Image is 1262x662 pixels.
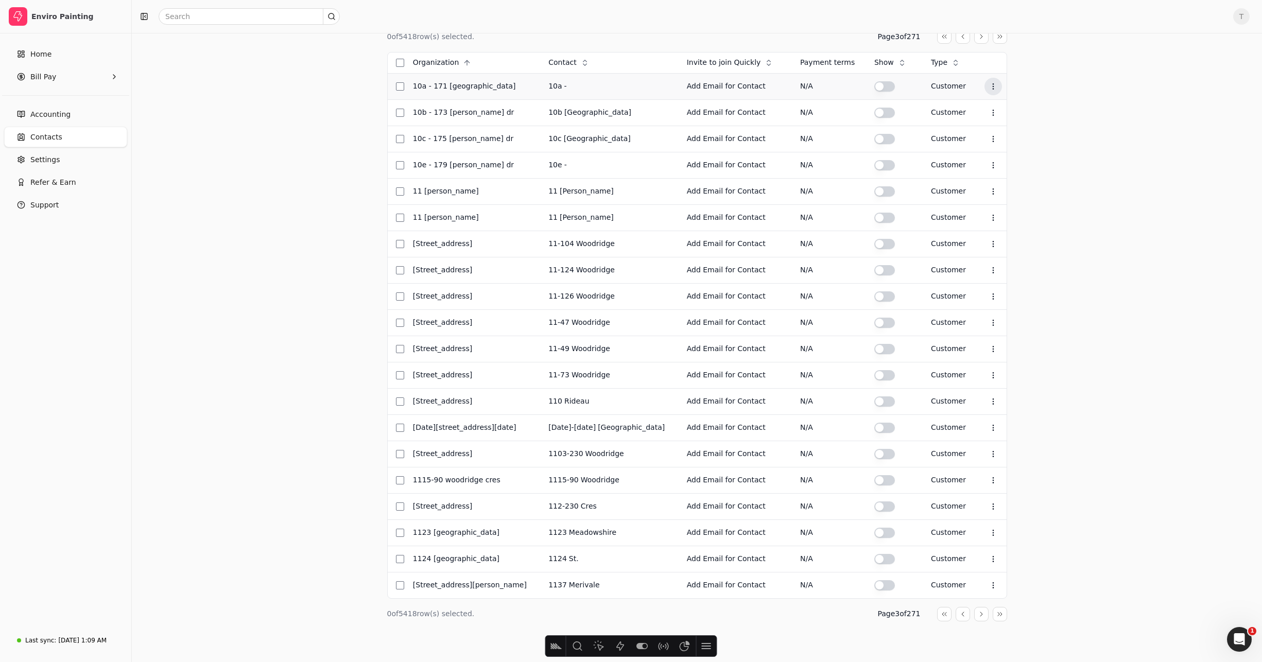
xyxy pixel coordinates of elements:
button: Select row [396,214,404,222]
div: Add Email for Contact [687,317,784,328]
div: Add Email for Contact [687,370,784,380]
div: 10A [548,81,562,92]
a: Accounting [4,104,127,125]
div: N/A [800,580,858,590]
span: Bill Pay [30,72,56,82]
div: customer [931,291,968,302]
button: T [1233,8,1250,25]
div: N/A [800,133,858,144]
a: Contacts [4,127,127,147]
div: 11-126 [548,291,574,302]
div: 11 [548,186,558,197]
div: 10C - 175 [PERSON_NAME] Dr [413,133,532,144]
span: Accounting [30,109,71,120]
button: Select row [396,502,404,511]
div: Add Email for Contact [687,133,784,144]
button: Select row [396,240,404,248]
div: 112-230 [548,501,579,512]
div: 11-47 [548,317,569,328]
div: [STREET_ADDRESS] [413,238,532,249]
div: 1103-230 [548,448,583,459]
div: Page 3 of 271 [877,608,920,619]
div: customer [931,107,968,118]
div: St. [569,553,579,564]
div: Add Email for Contact [687,343,784,354]
span: Contacts [30,132,62,143]
div: 11-124 [548,265,574,275]
span: 1 [1248,627,1256,635]
span: Home [30,49,51,60]
div: Add Email for Contact [687,212,784,223]
span: Refer & Earn [30,177,76,188]
div: Add Email for Contact [687,160,784,170]
div: N/A [800,396,858,407]
div: N/A [800,265,858,275]
div: customer [931,422,968,433]
button: Select row [396,161,404,169]
div: N/A [800,370,858,380]
div: N/A [800,186,858,197]
div: [GEOGRAPHIC_DATA] [564,133,631,144]
button: Select row [396,529,404,537]
div: N/A [800,238,858,249]
div: customer [931,396,968,407]
div: customer [931,475,968,485]
button: Support [4,195,127,215]
div: customer [931,81,968,92]
span: Settings [30,154,60,165]
div: 11-73 [548,370,569,380]
div: Add Email for Contact [687,396,784,407]
div: Woodridge [576,265,615,275]
button: Select row [396,424,404,432]
div: N/A [800,448,858,459]
div: 0 of 5418 row(s) selected. [387,31,475,42]
button: Refer & Earn [4,172,127,193]
div: [STREET_ADDRESS] [413,317,532,328]
button: Contact [548,55,595,71]
div: Payment terms [800,57,858,68]
div: 11-104 [548,238,574,249]
div: 11 [548,212,558,223]
button: Select row [396,266,404,274]
div: [STREET_ADDRESS] [413,265,532,275]
div: Woodridge [572,343,610,354]
div: N/A [800,422,858,433]
button: Show [874,55,912,71]
div: Page 3 of 271 [877,31,920,42]
div: - [564,160,567,170]
div: [DATE][STREET_ADDRESS][DATE] [413,422,532,433]
div: Woodridge [572,370,610,380]
div: 10A - 171 [GEOGRAPHIC_DATA] [413,81,532,92]
button: Select row [396,135,404,143]
button: Bill Pay [4,66,127,87]
div: customer [931,370,968,380]
div: [STREET_ADDRESS] [413,396,532,407]
div: 1137 [548,580,567,590]
div: Woodridge [572,317,610,328]
div: N/A [800,291,858,302]
button: Select row [396,555,404,563]
button: Select row [396,292,404,301]
div: customer [931,265,968,275]
button: Organization [413,55,478,71]
div: 1124 [GEOGRAPHIC_DATA] [413,553,532,564]
div: Add Email for Contact [687,81,784,92]
div: Merivale [569,580,600,590]
div: [STREET_ADDRESS][PERSON_NAME] [413,580,532,590]
button: Select row [396,476,404,484]
button: Select row [396,109,404,117]
div: [PERSON_NAME] [560,186,614,197]
button: Select row [396,187,404,196]
div: 10B - 173 [PERSON_NAME] Dr [413,107,532,118]
button: Select row [396,345,404,353]
span: Show [874,57,894,68]
div: [STREET_ADDRESS] [413,291,532,302]
span: Type [931,57,947,68]
div: customer [931,238,968,249]
div: customer [931,343,968,354]
span: Contact [548,57,576,68]
div: N/A [800,343,858,354]
button: Select row [396,581,404,589]
div: Woodridge [585,448,624,459]
div: Add Email for Contact [687,238,784,249]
